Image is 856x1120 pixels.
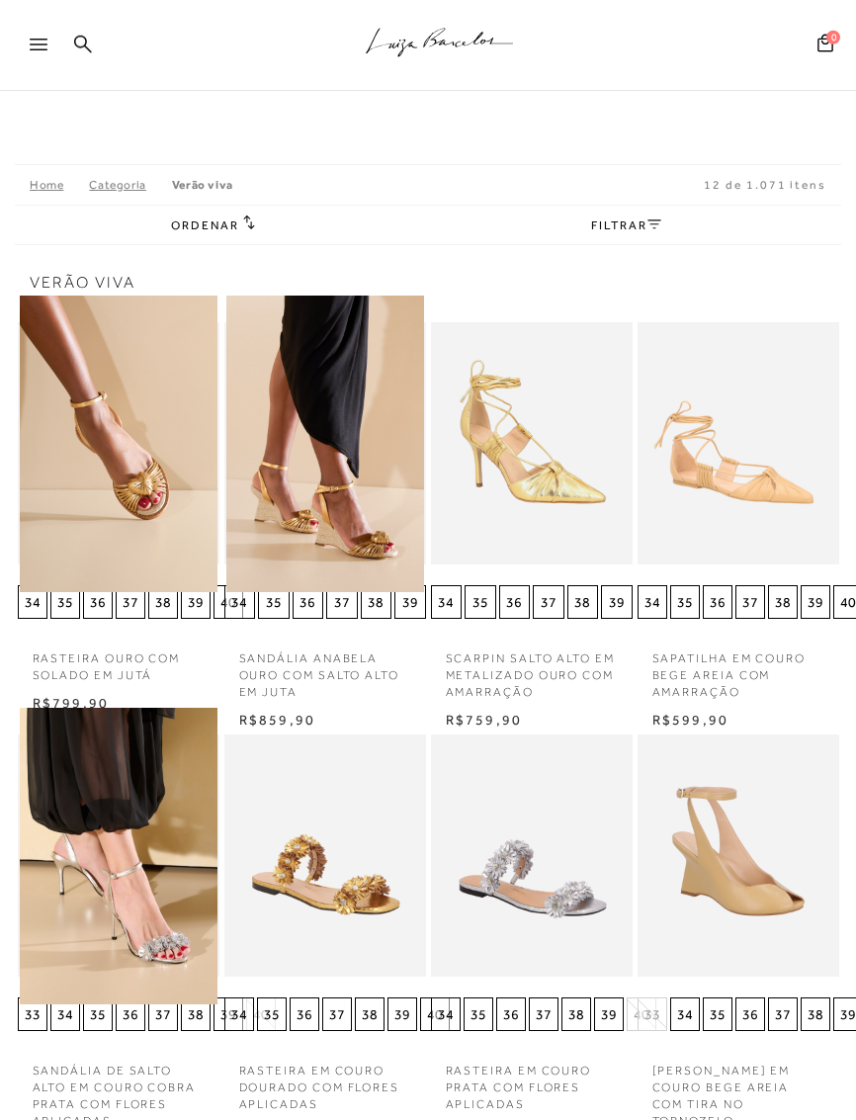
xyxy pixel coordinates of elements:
[89,178,171,192] a: Categoria
[812,33,839,59] button: 0
[172,178,233,192] a: Verão Viva
[601,585,633,619] button: 39
[431,585,463,619] button: 34
[431,997,461,1031] button: 34
[18,639,219,684] a: RASTEIRA OURO COM SOLADO EM JUTÁ
[20,708,217,1004] img: SANDÁLIA DE SALTO ALTO EM COURO COBRA PRATA COM FLORES APLICADAS
[226,708,424,1004] img: RASTEIRA EM COURO DOURADO COM FLORES APLICADAS
[181,585,211,619] button: 39
[322,997,352,1031] button: 37
[214,585,243,619] button: 40
[326,585,358,619] button: 37
[768,585,798,619] button: 38
[826,31,840,44] span: 0
[20,296,217,592] a: RASTEIRA OURO COM SOLADO EM JUTÁ RASTEIRA OURO COM SOLADO EM JUTÁ
[431,639,633,700] a: SCARPIN SALTO ALTO EM METALIZADO OURO COM AMARRAÇÃO
[529,997,558,1031] button: 37
[627,997,656,1031] button: 40
[703,997,732,1031] button: 35
[533,585,564,619] button: 37
[224,1051,426,1112] a: RASTEIRA EM COURO DOURADO COM FLORES APLICADAS
[226,296,424,592] img: SANDÁLIA ANABELA OURO COM SALTO ALTO EM JUTA
[293,585,324,619] button: 36
[801,585,830,619] button: 39
[640,296,837,592] a: SAPATILHA EM COURO BEGE AREIA COM AMARRAÇÃO SAPATILHA EM COURO BEGE AREIA COM AMARRAÇÃO
[181,997,211,1031] button: 38
[704,178,826,192] span: 12 de 1.071 itens
[226,708,424,1004] a: RASTEIRA EM COURO DOURADO COM FLORES APLICADAS RASTEIRA EM COURO DOURADO COM FLORES APLICADAS
[640,296,837,592] img: SAPATILHA EM COURO BEGE AREIA COM AMARRAÇÃO
[20,296,217,592] img: RASTEIRA OURO COM SOLADO EM JUTÁ
[20,708,217,1004] a: SANDÁLIA DE SALTO ALTO EM COURO COBRA PRATA COM FLORES APLICADAS SANDÁLIA DE SALTO ALTO EM COURO ...
[433,708,631,1004] a: RASTEIRA EM COURO PRATA COM FLORES APLICADAS RASTEIRA EM COURO PRATA COM FLORES APLICADAS
[433,296,631,592] img: SCARPIN SALTO ALTO EM METALIZADO OURO COM AMARRAÇÃO
[116,585,145,619] button: 37
[224,585,256,619] button: 34
[464,997,493,1031] button: 35
[638,639,839,700] a: SAPATILHA EM COURO BEGE AREIA COM AMARRAÇÃO
[640,708,837,1004] img: SANDÁLIA ANABELA EM COURO BEGE AREIA COM TIRA NO TORNOZELO
[433,296,631,592] a: SCARPIN SALTO ALTO EM METALIZADO OURO COM AMARRAÇÃO SCARPIN SALTO ALTO EM METALIZADO OURO COM AMA...
[670,585,700,619] button: 35
[594,997,624,1031] button: 39
[561,997,591,1031] button: 38
[148,585,178,619] button: 38
[567,585,599,619] button: 38
[116,997,145,1031] button: 36
[670,997,700,1031] button: 34
[499,585,531,619] button: 36
[394,585,426,619] button: 39
[768,997,798,1031] button: 37
[224,639,426,700] a: SANDÁLIA ANABELA OURO COM SALTO ALTO EM JUTA
[465,585,496,619] button: 35
[226,296,424,592] a: SANDÁLIA ANABELA OURO COM SALTO ALTO EM JUTA SANDÁLIA ANABELA OURO COM SALTO ALTO EM JUTA
[638,997,667,1031] button: 33
[703,585,732,619] button: 36
[290,997,319,1031] button: 36
[171,218,238,232] span: Ordenar
[735,585,765,619] button: 37
[83,585,113,619] button: 36
[431,1051,633,1112] a: RASTEIRA EM COURO PRATA COM FLORES APLICADAS
[258,585,290,619] button: 35
[355,997,385,1031] button: 38
[496,997,526,1031] button: 36
[50,997,80,1031] button: 34
[640,708,837,1004] a: SANDÁLIA ANABELA EM COURO BEGE AREIA COM TIRA NO TORNOZELO SANDÁLIA ANABELA EM COURO BEGE AREIA C...
[735,997,765,1031] button: 36
[257,997,287,1031] button: 35
[420,997,450,1031] button: 40
[591,218,660,232] a: FILTRAR
[387,997,417,1031] button: 39
[638,585,667,619] button: 34
[433,708,631,1004] img: RASTEIRA EM COURO PRATA COM FLORES APLICADAS
[33,695,110,711] span: R$799,90
[30,178,89,192] a: Home
[801,997,830,1031] button: 38
[214,997,243,1031] button: 39
[83,997,113,1031] button: 35
[50,585,80,619] button: 35
[148,997,178,1031] button: 37
[224,997,254,1031] button: 34
[30,275,826,291] span: Verão Viva
[18,997,47,1031] button: 33
[361,585,392,619] button: 38
[18,585,47,619] button: 34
